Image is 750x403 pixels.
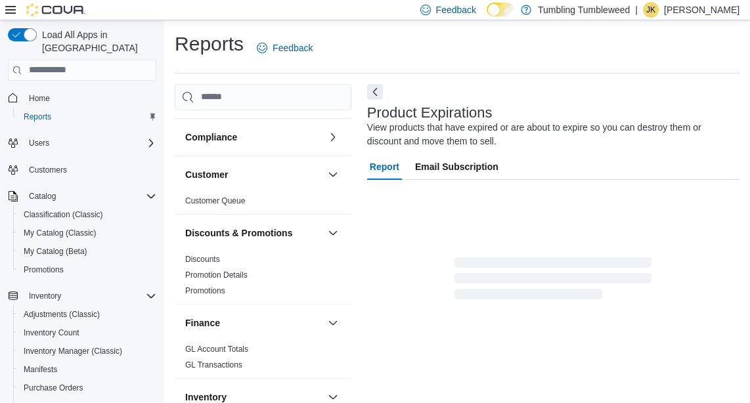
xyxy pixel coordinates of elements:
[18,262,69,278] a: Promotions
[13,224,162,242] button: My Catalog (Classic)
[185,196,245,205] a: Customer Queue
[24,309,100,320] span: Adjustments (Classic)
[13,379,162,397] button: Purchase Orders
[3,89,162,108] button: Home
[635,2,638,18] p: |
[487,16,487,17] span: Dark Mode
[175,251,351,304] div: Discounts & Promotions
[185,255,220,264] a: Discounts
[175,31,244,57] h1: Reports
[487,3,514,16] input: Dark Mode
[3,287,162,305] button: Inventory
[24,161,156,178] span: Customers
[18,325,156,341] span: Inventory Count
[643,2,659,18] div: Jessica Knight
[18,362,156,377] span: Manifests
[3,160,162,179] button: Customers
[18,362,62,377] a: Manifests
[24,188,61,204] button: Catalog
[29,191,56,201] span: Catalog
[3,134,162,152] button: Users
[454,260,651,302] span: Loading
[13,324,162,342] button: Inventory Count
[13,205,162,224] button: Classification (Classic)
[24,346,122,356] span: Inventory Manager (Classic)
[24,209,103,220] span: Classification (Classic)
[185,286,225,296] span: Promotions
[185,345,248,354] a: GL Account Totals
[13,261,162,279] button: Promotions
[29,93,50,104] span: Home
[24,328,79,338] span: Inventory Count
[252,35,318,61] a: Feedback
[370,154,399,180] span: Report
[646,2,655,18] span: JK
[18,109,156,125] span: Reports
[18,380,156,396] span: Purchase Orders
[18,244,93,259] a: My Catalog (Beta)
[185,168,322,181] button: Customer
[24,162,72,178] a: Customers
[24,135,55,151] button: Users
[24,135,156,151] span: Users
[185,270,248,280] span: Promotion Details
[325,225,341,241] button: Discounts & Promotions
[185,131,237,144] h3: Compliance
[175,193,351,214] div: Customer
[185,316,322,329] button: Finance
[538,2,630,18] p: Tumbling Tumbleweed
[24,246,87,257] span: My Catalog (Beta)
[185,344,248,354] span: GL Account Totals
[29,291,61,301] span: Inventory
[24,288,156,304] span: Inventory
[24,90,156,106] span: Home
[24,228,97,238] span: My Catalog (Classic)
[18,325,85,341] a: Inventory Count
[325,129,341,145] button: Compliance
[18,380,89,396] a: Purchase Orders
[367,105,493,121] h3: Product Expirations
[273,41,313,54] span: Feedback
[185,360,242,370] a: GL Transactions
[185,286,225,295] a: Promotions
[185,168,228,181] h3: Customer
[664,2,739,18] p: [PERSON_NAME]
[325,315,341,331] button: Finance
[367,84,383,100] button: Next
[325,167,341,182] button: Customer
[185,254,220,265] span: Discounts
[24,265,64,275] span: Promotions
[436,3,476,16] span: Feedback
[24,91,55,106] a: Home
[13,108,162,126] button: Reports
[18,244,156,259] span: My Catalog (Beta)
[18,225,102,241] a: My Catalog (Classic)
[18,262,156,278] span: Promotions
[18,307,156,322] span: Adjustments (Classic)
[24,364,57,375] span: Manifests
[24,188,156,204] span: Catalog
[18,207,108,223] a: Classification (Classic)
[185,131,322,144] button: Compliance
[18,343,127,359] a: Inventory Manager (Classic)
[185,226,322,240] button: Discounts & Promotions
[29,138,49,148] span: Users
[24,383,83,393] span: Purchase Orders
[24,112,51,122] span: Reports
[13,305,162,324] button: Adjustments (Classic)
[185,316,220,329] h3: Finance
[37,28,156,54] span: Load All Apps in [GEOGRAPHIC_DATA]
[13,242,162,261] button: My Catalog (Beta)
[175,341,351,378] div: Finance
[185,226,292,240] h3: Discounts & Promotions
[26,3,85,16] img: Cova
[24,288,66,304] button: Inventory
[18,207,156,223] span: Classification (Classic)
[18,307,105,322] a: Adjustments (Classic)
[29,165,67,175] span: Customers
[415,154,498,180] span: Email Subscription
[185,196,245,206] span: Customer Queue
[367,121,733,148] div: View products that have expired or are about to expire so you can destroy them or discount and mo...
[18,343,156,359] span: Inventory Manager (Classic)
